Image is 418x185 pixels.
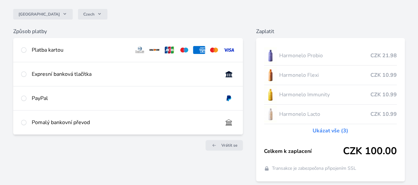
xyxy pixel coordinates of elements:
img: mc.svg [208,46,220,54]
span: Harmonelo Immunity [279,91,370,99]
div: PayPal [32,94,217,102]
a: Ukázat vše (3) [313,127,348,135]
h6: Způsob platby [13,27,243,35]
img: bankTransfer_IBAN.svg [223,118,235,126]
img: onlineBanking_CZ.svg [223,70,235,78]
span: CZK 21.98 [370,52,397,60]
img: CLEAN_PROBIO_se_stinem_x-lo.jpg [264,47,277,64]
span: Vrátit se [221,143,238,148]
span: [GEOGRAPHIC_DATA] [19,12,60,17]
span: CZK 10.99 [370,71,397,79]
img: diners.svg [134,46,146,54]
img: visa.svg [223,46,235,54]
span: CZK 100.00 [343,145,397,157]
span: Transakce je zabezpečena připojením SSL [272,165,356,172]
img: jcb.svg [163,46,175,54]
div: Expresní banková tlačítka [32,70,217,78]
img: discover.svg [148,46,161,54]
img: IMMUNITY_se_stinem_x-lo.jpg [264,86,277,103]
div: Pomalý bankovní převod [32,118,217,126]
img: maestro.svg [178,46,190,54]
img: paypal.svg [223,94,235,102]
div: Platba kartou [32,46,129,54]
img: amex.svg [193,46,205,54]
button: [GEOGRAPHIC_DATA] [13,9,73,20]
span: Celkem k zaplacení [264,147,343,155]
img: CLEAN_FLEXI_se_stinem_x-hi_(1)-lo.jpg [264,67,277,83]
span: Czech [83,12,95,17]
a: Vrátit se [206,140,243,151]
img: CLEAN_LACTO_se_stinem_x-hi-lo.jpg [264,106,277,122]
span: Harmonelo Lacto [279,110,370,118]
span: CZK 10.99 [370,110,397,118]
h6: Zaplatit [256,27,405,35]
span: Harmonelo Flexi [279,71,370,79]
span: Harmonelo Probio [279,52,370,60]
button: Czech [78,9,107,20]
span: CZK 10.99 [370,91,397,99]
